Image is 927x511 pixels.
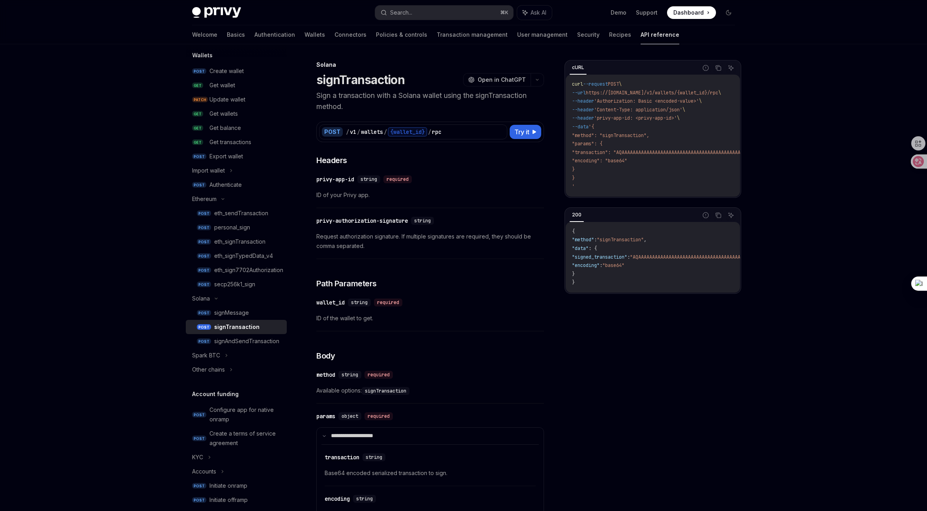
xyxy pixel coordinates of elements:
span: string [351,299,368,306]
div: v1 [350,128,356,136]
div: / [357,128,360,136]
span: GET [192,125,203,131]
button: Ask AI [517,6,552,20]
div: signAndSendTransaction [214,336,279,346]
span: ' [572,183,575,190]
div: eth_signTypedData_v4 [214,251,273,261]
div: / [346,128,349,136]
span: --header [572,98,594,104]
span: string [342,372,358,378]
span: POST [192,483,206,489]
a: Authentication [254,25,295,44]
div: privy-authorization-signature [316,217,408,225]
span: \ [677,115,680,121]
a: User management [517,25,568,44]
div: eth_signTransaction [214,237,265,246]
span: "signTransaction" [597,237,644,243]
span: curl [572,81,583,87]
span: POST [192,436,206,441]
span: '{ [589,124,594,130]
div: Initiate offramp [209,495,248,505]
span: https://[DOMAIN_NAME]/v1/wallets/{wallet_id}/rpc [586,90,718,96]
span: \ [699,98,702,104]
div: Create wallet [209,66,244,76]
button: Try it [510,125,541,139]
span: \ [619,81,622,87]
span: "encoding" [572,262,600,269]
div: {wallet_id} [388,127,427,137]
span: } [572,175,575,181]
a: Wallets [305,25,325,44]
div: signTransaction [214,322,260,332]
span: --header [572,107,594,113]
img: dark logo [192,7,241,18]
div: Search... [390,8,412,17]
button: Copy the contents from the code block [713,210,723,220]
a: GETGet transactions [186,135,287,149]
span: } [572,279,575,286]
span: POST [197,324,211,330]
span: Request authorization signature. If multiple signatures are required, they should be comma separa... [316,232,544,251]
span: Ask AI [531,9,546,17]
div: Get wallets [209,109,238,118]
a: GETGet balance [186,121,287,135]
span: POST [192,68,206,74]
div: Get transactions [209,137,251,147]
span: "method" [572,237,594,243]
span: string [361,176,377,182]
span: { [572,228,575,235]
div: Accounts [192,467,216,476]
div: rpc [432,128,441,136]
a: POSTpersonal_sign [186,220,287,235]
div: personal_sign [214,223,250,232]
div: Solana [192,294,210,303]
span: : [600,262,602,269]
div: method [316,371,335,379]
span: POST [197,310,211,316]
div: Ethereum [192,194,217,204]
span: GET [192,111,203,117]
span: --url [572,90,586,96]
span: \ [718,90,721,96]
span: Body [316,350,335,361]
span: ID of the wallet to get. [316,314,544,323]
span: "data" [572,245,589,252]
a: Transaction management [437,25,508,44]
div: signMessage [214,308,249,317]
span: POST [197,253,211,259]
span: } [572,271,575,277]
span: POST [197,210,211,216]
div: required [364,371,393,379]
span: 'privy-app-id: <privy-app-id>' [594,115,677,121]
div: required [383,175,412,183]
span: "method": "signTransaction", [572,132,649,139]
a: POSTeth_signTransaction [186,235,287,249]
span: Open in ChatGPT [478,76,526,84]
p: Sign a transaction with a Solana wallet using the signTransaction method. [316,90,544,112]
a: POSTConfigure app for native onramp [186,403,287,426]
button: Toggle dark mode [722,6,735,19]
span: POST [197,239,211,245]
span: --request [583,81,608,87]
span: ID of your Privy app. [316,190,544,200]
span: POST [192,154,206,160]
span: --header [572,115,594,121]
a: POSTeth_sendTransaction [186,206,287,220]
div: privy-app-id [316,175,354,183]
span: "base64" [602,262,624,269]
button: Report incorrect code [701,63,711,73]
div: Initiate onramp [209,481,247,490]
div: Import wallet [192,166,225,175]
div: POST [322,127,343,137]
div: Export wallet [209,152,243,161]
a: PATCHUpdate wallet [186,92,287,107]
span: Dashboard [673,9,704,17]
span: 'Content-Type: application/json' [594,107,682,113]
span: POST [192,497,206,503]
span: : [627,254,630,260]
span: POST [192,182,206,188]
span: GET [192,83,203,88]
a: Support [636,9,658,17]
span: object [342,413,358,419]
div: Spark BTC [192,351,220,360]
